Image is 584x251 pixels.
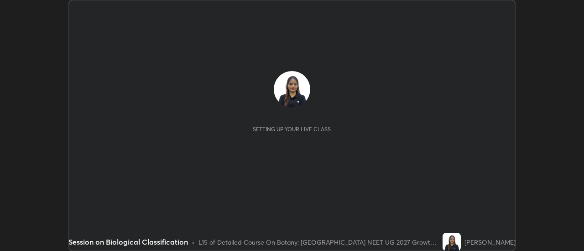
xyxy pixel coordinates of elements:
[198,237,439,247] div: L15 of Detailed Course On Botany: [GEOGRAPHIC_DATA] NEET UG 2027 Growth 2
[464,237,516,247] div: [PERSON_NAME]
[274,71,310,108] img: 5dd7e0702dfe4f69bf807b934bb836a9.jpg
[443,233,461,251] img: 5dd7e0702dfe4f69bf807b934bb836a9.jpg
[253,126,331,133] div: Setting up your live class
[68,236,188,247] div: Session on Biological Classification
[192,237,195,247] div: •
